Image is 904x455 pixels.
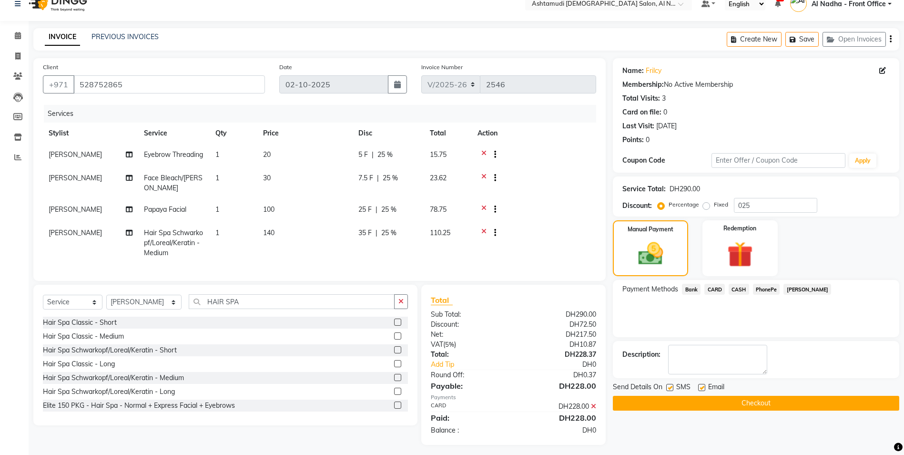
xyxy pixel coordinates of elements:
div: DH290.00 [514,310,604,320]
div: Hair Spa Classic - Medium [43,331,124,341]
span: 15.75 [430,150,447,159]
span: Face Bleach/[PERSON_NAME] [144,174,203,192]
div: DH228.37 [514,350,604,360]
span: 20 [263,150,271,159]
span: Payment Methods [622,284,678,294]
label: Redemption [723,224,756,233]
div: Coupon Code [622,155,711,165]
a: Add Tip [424,360,528,370]
span: | [372,150,374,160]
img: _gift.svg [719,238,761,270]
button: Save [785,32,819,47]
span: 5% [445,341,454,348]
span: Hair Spa Schwarkopf/Loreal/Keratin - Medium [144,228,203,257]
span: 1 [215,150,219,159]
span: Eyebrow Threading [144,150,203,159]
div: Hair Spa Schwarkopf/Loreal/Keratin - Long [43,387,175,397]
div: Total Visits: [622,93,660,103]
span: | [376,228,377,238]
div: Last Visit: [622,121,654,131]
span: 25 F [358,205,372,215]
div: 0 [663,107,667,117]
span: 140 [263,228,274,237]
label: Fixed [714,200,728,209]
a: INVOICE [45,29,80,46]
div: Hair Spa Classic - Long [43,359,115,369]
span: 1 [215,205,219,214]
div: ( ) [424,340,514,350]
div: DH217.50 [514,330,604,340]
span: [PERSON_NAME] [49,228,102,237]
span: 23.62 [430,174,447,182]
th: Price [257,123,353,144]
span: 30 [263,174,271,182]
div: Description: [622,350,660,360]
span: 35 F [358,228,372,238]
span: [PERSON_NAME] [49,150,102,159]
span: Send Details On [613,382,662,394]
a: PREVIOUS INVOICES [91,32,159,41]
div: DH228.00 [514,402,604,412]
span: 25 % [381,228,396,238]
span: Bank [682,284,701,295]
img: _cash.svg [630,239,671,268]
input: Enter Offer / Coupon Code [711,153,845,168]
div: Net: [424,330,514,340]
div: Discount: [622,201,652,211]
div: DH72.50 [514,320,604,330]
span: PhonePe [753,284,780,295]
div: Balance : [424,425,514,435]
div: No Active Membership [622,80,890,90]
button: +971 [43,75,74,93]
span: SMS [676,382,691,394]
button: Create New [727,32,782,47]
button: Checkout [613,396,899,411]
span: 5 F [358,150,368,160]
div: Service Total: [622,184,666,194]
span: Papaya Facial [144,205,186,214]
div: DH228.00 [514,412,604,424]
span: | [376,205,377,215]
span: 25 % [377,150,393,160]
div: DH0.37 [514,370,604,380]
a: Frilcy [646,66,661,76]
input: Search or Scan [189,294,395,309]
label: Percentage [669,200,699,209]
span: Total [431,295,453,305]
div: Membership: [622,80,664,90]
label: Invoice Number [421,63,463,72]
div: Discount: [424,320,514,330]
th: Qty [210,123,257,144]
div: Hair Spa Schwarkopf/Loreal/Keratin - Short [43,345,177,355]
span: 1 [215,174,219,182]
th: Stylist [43,123,138,144]
div: Payments [431,393,596,402]
span: 100 [263,205,274,214]
label: Client [43,63,58,72]
div: Sub Total: [424,310,514,320]
span: 1 [215,228,219,237]
input: Search by Name/Mobile/Email/Code [73,75,265,93]
th: Disc [353,123,424,144]
div: Total: [424,350,514,360]
div: Hair Spa Classic - Short [43,318,117,328]
div: Name: [622,66,644,76]
div: DH10.87 [514,340,604,350]
label: Date [279,63,292,72]
span: [PERSON_NAME] [783,284,831,295]
div: DH0 [514,425,604,435]
span: CARD [704,284,725,295]
div: Points: [622,135,644,145]
div: DH0 [528,360,603,370]
div: Paid: [424,412,514,424]
div: Card on file: [622,107,661,117]
th: Total [424,123,472,144]
div: DH228.00 [514,380,604,392]
div: DH290.00 [670,184,700,194]
span: [PERSON_NAME] [49,174,102,182]
span: [PERSON_NAME] [49,205,102,214]
span: VAT [431,340,443,349]
span: Email [708,382,724,394]
span: 110.25 [430,228,450,237]
button: Apply [849,154,876,168]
